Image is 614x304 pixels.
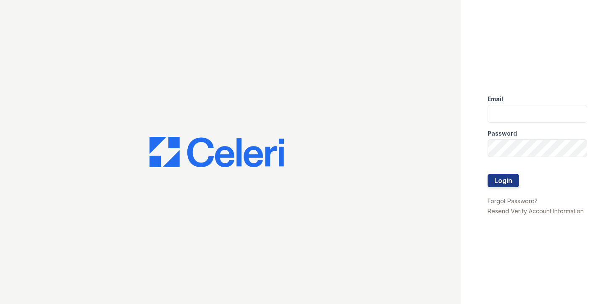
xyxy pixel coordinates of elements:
label: Email [488,95,503,103]
a: Forgot Password? [488,197,538,204]
button: Login [488,174,519,187]
a: Resend Verify Account Information [488,207,584,215]
img: CE_Logo_Blue-a8612792a0a2168367f1c8372b55b34899dd931a85d93a1a3d3e32e68fde9ad4.png [150,137,284,167]
label: Password [488,129,517,138]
